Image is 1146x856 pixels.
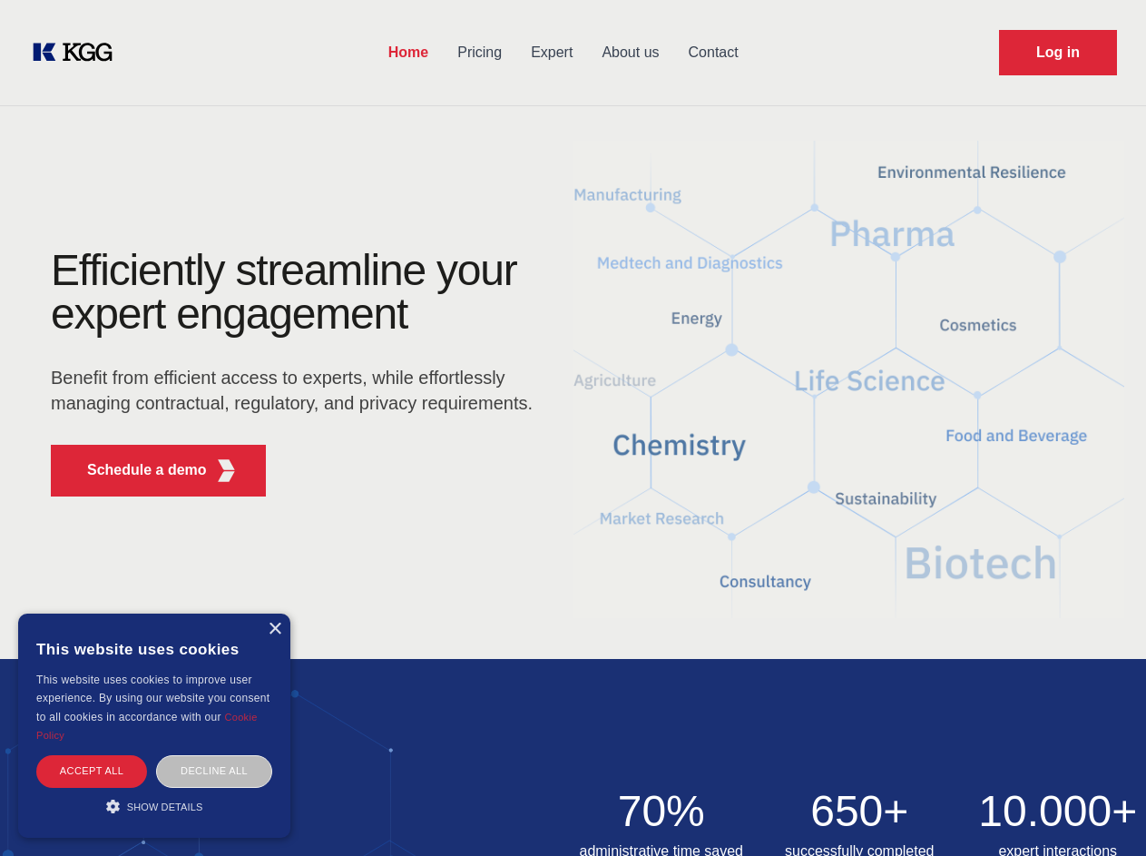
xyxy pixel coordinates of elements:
iframe: Chat Widget [1055,769,1146,856]
img: KGG Fifth Element RED [215,459,238,482]
a: Home [374,29,443,76]
div: Close [268,623,281,636]
a: Contact [674,29,753,76]
div: This website uses cookies [36,627,272,671]
a: About us [587,29,673,76]
a: Expert [516,29,587,76]
a: Pricing [443,29,516,76]
h2: 70% [573,790,750,833]
a: Cookie Policy [36,712,258,741]
div: Accept all [36,755,147,787]
p: Benefit from efficient access to experts, while effortlessly managing contractual, regulatory, an... [51,365,544,416]
span: Show details [127,802,203,812]
img: KGG Fifth Element RED [573,118,1125,641]
a: KOL Knowledge Platform: Talk to Key External Experts (KEE) [29,38,127,67]
button: Schedule a demoKGG Fifth Element RED [51,445,266,497]
span: This website uses cookies to improve user experience. By using our website you consent to all coo... [36,674,269,723]
div: Show details [36,797,272,815]
a: Request Demo [999,30,1117,75]
div: Decline all [156,755,272,787]
p: Schedule a demo [87,459,207,481]
h1: Efficiently streamline your expert engagement [51,249,544,336]
h2: 650+ [771,790,948,833]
